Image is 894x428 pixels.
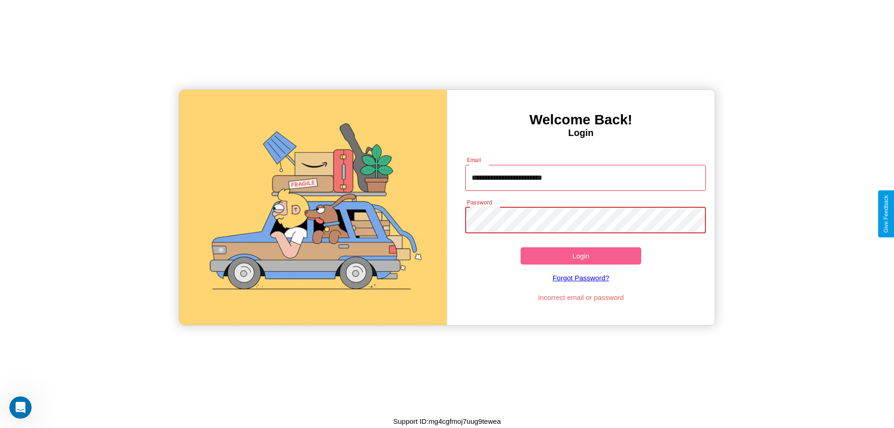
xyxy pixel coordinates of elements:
label: Password [467,198,492,206]
button: Login [521,247,641,265]
h3: Welcome Back! [447,112,715,128]
h4: Login [447,128,715,138]
label: Email [467,156,481,164]
a: Forgot Password? [461,265,702,291]
p: Support ID: mg4cgfmoj7uug9tewea [393,415,501,428]
img: gif [179,90,447,325]
iframe: Intercom live chat [9,396,32,419]
div: Give Feedback [883,195,889,233]
p: Incorrect email or password [461,291,702,304]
